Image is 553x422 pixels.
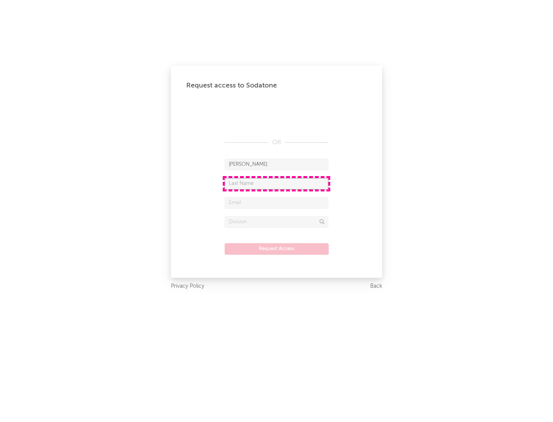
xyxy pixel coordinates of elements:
input: Division [225,216,328,228]
div: Request access to Sodatone [186,81,367,90]
input: Last Name [225,178,328,190]
a: Back [370,282,382,291]
input: First Name [225,159,328,170]
input: Email [225,197,328,209]
div: OR [225,138,328,147]
button: Request Access [225,243,329,255]
a: Privacy Policy [171,282,204,291]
